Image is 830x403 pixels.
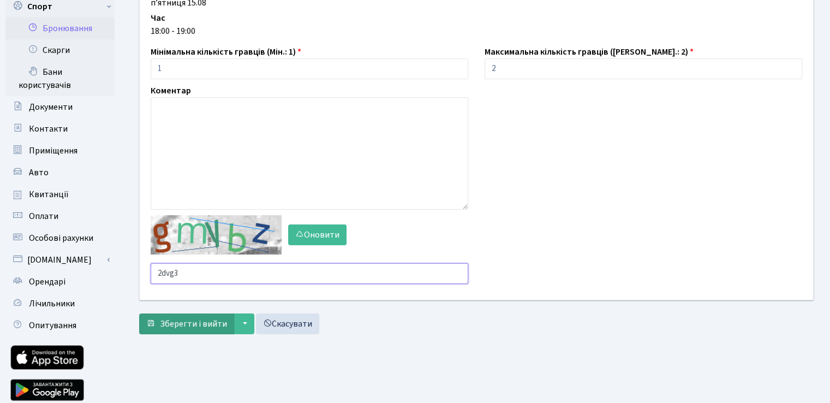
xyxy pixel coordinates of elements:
label: Максимальна кількість гравців ([PERSON_NAME].: 2) [485,45,694,58]
a: Авто [5,162,115,183]
span: Квитанції [29,188,69,200]
span: Орендарі [29,276,65,288]
a: Бронювання [5,17,115,39]
span: Опитування [29,319,76,331]
a: [DOMAIN_NAME] [5,249,115,271]
a: Бани користувачів [5,61,115,96]
span: Приміщення [29,145,77,157]
a: Особові рахунки [5,227,115,249]
span: Особові рахунки [29,232,93,244]
a: Документи [5,96,115,118]
img: default [151,215,282,254]
a: Лічильники [5,293,115,315]
a: Орендарі [5,271,115,293]
span: Авто [29,167,49,179]
a: Квитанції [5,183,115,205]
div: 18:00 - 19:00 [151,25,802,38]
label: Коментар [151,84,191,97]
label: Мінімальна кількість гравців (Мін.: 1) [151,45,301,58]
a: Оплати [5,205,115,227]
span: Документи [29,101,73,113]
span: Лічильники [29,298,75,310]
span: Контакти [29,123,68,135]
a: Приміщення [5,140,115,162]
a: Контакти [5,118,115,140]
input: Введіть текст із зображення [151,263,468,284]
span: Зберегти і вийти [160,318,227,330]
span: Оплати [29,210,58,222]
a: Скарги [5,39,115,61]
a: Скасувати [256,313,319,334]
button: Оновити [288,224,347,245]
label: Час [151,11,165,25]
a: Опитування [5,315,115,336]
button: Зберегти і вийти [139,313,234,334]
